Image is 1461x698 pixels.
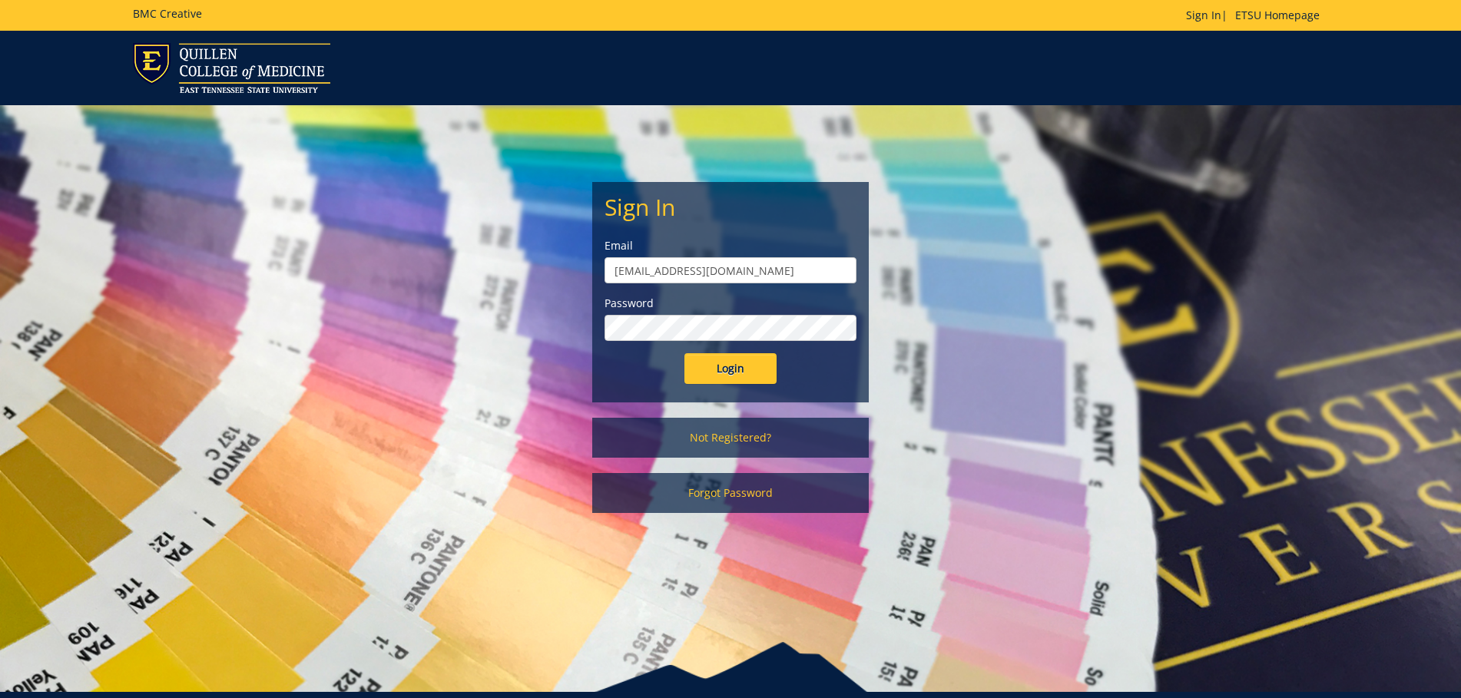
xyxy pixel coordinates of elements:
h5: BMC Creative [133,8,202,19]
h2: Sign In [605,194,856,220]
a: Not Registered? [592,418,869,458]
input: Login [684,353,777,384]
a: Sign In [1186,8,1221,22]
p: | [1186,8,1327,23]
label: Password [605,296,856,311]
a: ETSU Homepage [1227,8,1327,22]
a: Forgot Password [592,473,869,513]
img: ETSU logo [133,43,330,93]
label: Email [605,238,856,253]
